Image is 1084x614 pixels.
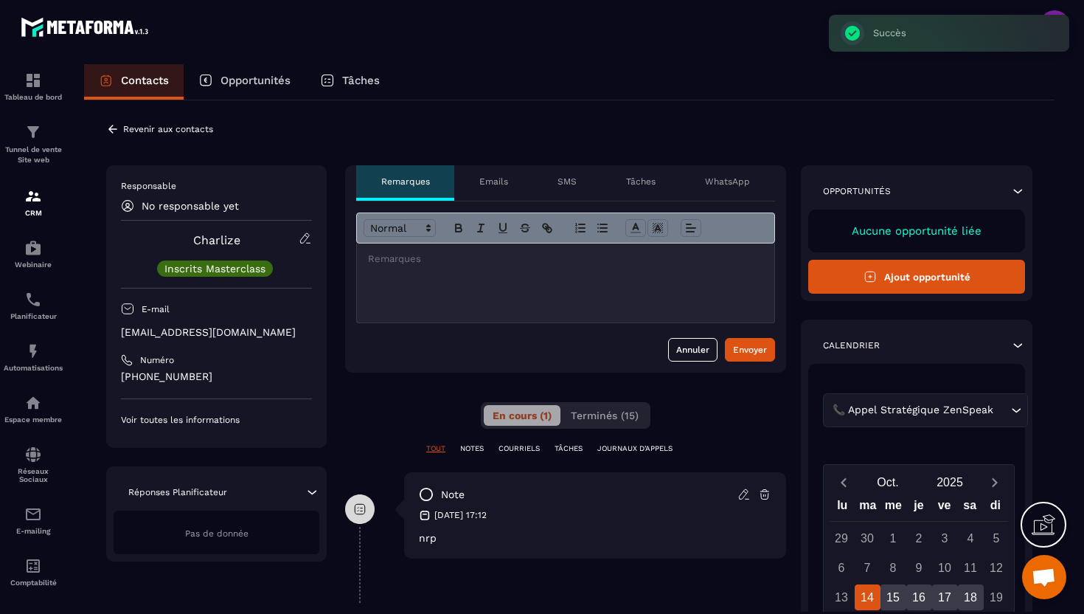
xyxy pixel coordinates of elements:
img: formation [24,187,42,205]
p: Réponses Planificateur [128,486,227,498]
img: formation [24,72,42,89]
p: TOUT [426,444,445,454]
a: Contacts [84,64,184,100]
p: Tunnel de vente Site web [4,145,63,165]
div: 14 [855,584,880,610]
div: Envoyer [733,342,767,357]
div: 7 [855,555,880,581]
a: formationformationTableau de bord [4,61,63,112]
button: Envoyer [725,338,775,362]
div: 16 [906,584,932,610]
div: 15 [880,584,906,610]
p: Tableau de bord [4,93,63,101]
a: Tâches [305,64,395,100]
span: 📞 Appel Stratégique ZenSpeak [829,402,996,418]
img: email [24,506,42,523]
div: 19 [984,584,1010,610]
div: 13 [829,584,855,610]
p: Automatisations [4,364,63,372]
p: Emails [479,176,508,187]
button: Annuler [668,338,718,362]
div: di [982,495,1008,521]
a: Charlize [193,233,240,247]
p: Inscrits Masterclass [164,263,265,274]
button: Terminés (15) [562,405,647,426]
div: 12 [984,555,1010,581]
span: Pas de donnée [185,528,249,539]
p: Voir toutes les informations [121,414,312,426]
div: 17 [932,584,958,610]
a: Opportunités [184,64,305,100]
p: Contacts [121,74,169,87]
div: 11 [958,555,984,581]
img: scheduler [24,291,42,308]
img: automations [24,394,42,412]
p: Numéro [140,354,174,366]
a: schedulerschedulerPlanificateur [4,280,63,331]
a: accountantaccountantComptabilité [4,546,63,598]
p: WhatsApp [705,176,750,187]
div: 10 [932,555,958,581]
button: Open years overlay [919,469,981,495]
a: automationsautomationsEspace membre [4,383,63,435]
p: COURRIELS [498,444,540,454]
p: E-mailing [4,527,63,535]
p: CRM [4,209,63,217]
div: 3 [932,525,958,551]
p: [EMAIL_ADDRESS][DOMAIN_NAME] [121,325,312,339]
p: [DATE] 17:12 [434,509,487,521]
button: En cours (1) [484,405,560,426]
p: Aucune opportunité liée [823,224,1010,238]
img: automations [24,342,42,360]
div: Search for option [823,393,1028,427]
img: formation [24,123,42,141]
div: 30 [855,525,880,551]
button: Ajout opportunité [808,260,1025,294]
a: automationsautomationsAutomatisations [4,331,63,383]
a: automationsautomationsWebinaire [4,228,63,280]
div: me [880,495,906,521]
div: 2 [906,525,932,551]
p: Planificateur [4,312,63,320]
p: E-mail [142,303,170,315]
p: Responsable [121,180,312,192]
div: ve [931,495,957,521]
p: Revenir aux contacts [123,124,213,134]
div: 18 [958,584,984,610]
p: note [441,488,465,502]
p: Comptabilité [4,579,63,587]
div: Ouvrir le chat [1022,555,1066,599]
img: accountant [24,557,42,575]
p: Opportunités [823,185,891,197]
div: 6 [829,555,855,581]
p: Opportunités [220,74,291,87]
p: JOURNAUX D'APPELS [597,444,673,454]
p: Réseaux Sociaux [4,467,63,483]
img: logo [21,13,153,41]
span: En cours (1) [493,410,552,421]
p: NOTES [460,444,484,454]
p: TÂCHES [555,444,583,454]
div: ma [855,495,881,521]
p: Remarques [381,176,430,187]
div: 1 [880,525,906,551]
div: 5 [984,525,1010,551]
div: lu [830,495,855,521]
p: Webinaire [4,261,63,269]
p: SMS [557,176,577,187]
p: Calendrier [823,339,880,351]
div: 9 [906,555,932,581]
div: 29 [829,525,855,551]
p: Tâches [342,74,380,87]
a: formationformationCRM [4,176,63,228]
a: social-networksocial-networkRéseaux Sociaux [4,435,63,494]
p: nrp [419,532,771,544]
p: [PHONE_NUMBER] [121,370,312,384]
div: je [906,495,932,521]
div: 8 [880,555,906,581]
span: Terminés (15) [571,410,639,421]
button: Open months overlay [857,469,919,495]
button: Previous month [830,472,857,492]
img: automations [24,239,42,257]
a: emailemailE-mailing [4,494,63,546]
